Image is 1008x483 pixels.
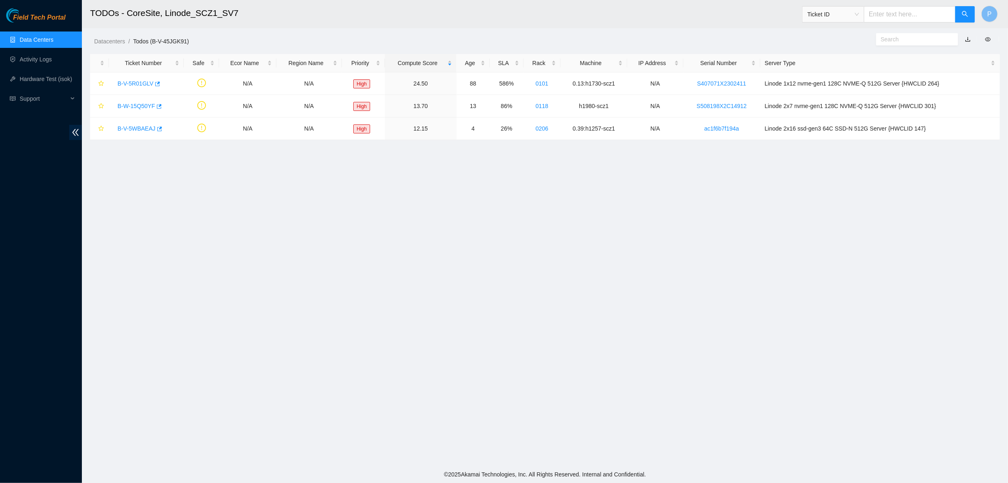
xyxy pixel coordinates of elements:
[490,95,524,117] td: 86%
[133,38,189,45] a: Todos (B-V-45JGK91)
[704,125,739,132] a: ac1f6b7f194a
[561,95,628,117] td: h1980-scz1
[760,117,1000,140] td: Linode 2x16 ssd-gen3 64C SSD-N 512G Server {HWCLID 147}
[20,36,53,43] a: Data Centers
[276,117,342,140] td: N/A
[807,8,859,20] span: Ticket ID
[985,36,991,42] span: eye
[955,6,975,23] button: search
[219,72,276,95] td: N/A
[981,6,998,22] button: P
[95,77,104,90] button: star
[13,14,66,22] span: Field Tech Portal
[385,95,457,117] td: 13.70
[276,95,342,117] td: N/A
[82,466,1008,483] footer: © 2025 Akamai Technologies, Inc. All Rights Reserved. Internal and Confidential.
[627,95,683,117] td: N/A
[20,56,52,63] a: Activity Logs
[98,103,104,110] span: star
[536,103,548,109] a: 0118
[627,72,683,95] td: N/A
[118,80,154,87] a: B-V-5R01GLV
[965,36,971,43] a: download
[10,96,16,102] span: read
[118,125,156,132] a: B-V-5WBAEAJ
[353,79,370,88] span: High
[959,33,977,46] button: download
[697,80,746,87] a: S407071X2302411
[561,117,628,140] td: 0.39:h1257-scz1
[95,99,104,113] button: star
[98,81,104,87] span: star
[881,35,947,44] input: Search
[353,102,370,111] span: High
[864,6,956,23] input: Enter text here...
[490,72,524,95] td: 586%
[69,125,82,140] span: double-left
[760,72,1000,95] td: Linode 1x12 nvme-gen1 128C NVME-Q 512G Server {HWCLID 264}
[20,76,72,82] a: Hardware Test (isok)
[490,117,524,140] td: 26%
[276,72,342,95] td: N/A
[561,72,628,95] td: 0.13:h1730-scz1
[197,124,206,132] span: exclamation-circle
[128,38,130,45] span: /
[98,126,104,132] span: star
[962,11,968,18] span: search
[385,117,457,140] td: 12.15
[988,9,992,19] span: P
[457,117,490,140] td: 4
[6,15,66,25] a: Akamai TechnologiesField Tech Portal
[95,122,104,135] button: star
[697,103,747,109] a: S508198X2C14912
[536,80,548,87] a: 0101
[457,72,490,95] td: 88
[20,90,68,107] span: Support
[6,8,41,23] img: Akamai Technologies
[197,101,206,110] span: exclamation-circle
[536,125,548,132] a: 0206
[760,95,1000,117] td: Linode 2x7 nvme-gen1 128C NVME-Q 512G Server {HWCLID 301}
[219,117,276,140] td: N/A
[627,117,683,140] td: N/A
[197,79,206,87] span: exclamation-circle
[353,124,370,133] span: High
[118,103,155,109] a: B-W-15Q50YF
[219,95,276,117] td: N/A
[94,38,125,45] a: Datacenters
[457,95,490,117] td: 13
[385,72,457,95] td: 24.50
